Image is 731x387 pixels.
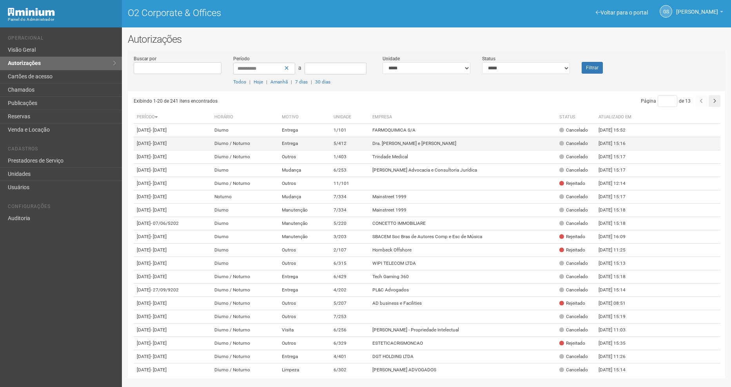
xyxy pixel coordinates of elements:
[596,9,648,16] a: Voltar para o portal
[151,314,167,319] span: - [DATE]
[559,367,588,373] div: Cancelado
[151,141,167,146] span: - [DATE]
[641,98,691,104] span: Página de 13
[279,150,330,164] td: Outros
[279,137,330,150] td: Entrega
[369,111,556,124] th: Empresa
[559,180,585,187] div: Rejeitado
[595,164,638,177] td: [DATE] 15:17
[369,363,556,377] td: [PERSON_NAME] ADVOGADOS
[270,79,288,85] a: Amanhã
[151,260,167,266] span: - [DATE]
[211,230,279,244] td: Diurno
[128,8,421,18] h1: O2 Corporate & Offices
[211,137,279,150] td: Diurno / Noturno
[151,327,167,333] span: - [DATE]
[369,217,556,230] td: CONCETTO IMMOBILIARE
[134,164,211,177] td: [DATE]
[211,190,279,204] td: Noturno
[559,207,588,213] div: Cancelado
[151,367,167,373] span: - [DATE]
[134,124,211,137] td: [DATE]
[369,204,556,217] td: Mainstreet 1999
[279,111,330,124] th: Motivo
[595,244,638,257] td: [DATE] 11:25
[315,79,330,85] a: 30 dias
[279,177,330,190] td: Outros
[330,190,369,204] td: 7/334
[233,79,246,85] a: Todos
[369,324,556,337] td: [PERSON_NAME] - Propriedade Intelectual
[369,150,556,164] td: Trindade Medical
[330,324,369,337] td: 6/256
[151,181,167,186] span: - [DATE]
[595,337,638,350] td: [DATE] 15:35
[211,150,279,164] td: Diurno / Noturno
[151,247,167,253] span: - [DATE]
[211,363,279,377] td: Diurno / Noturno
[559,220,588,227] div: Cancelado
[134,55,156,62] label: Buscar por
[595,137,638,150] td: [DATE] 15:16
[134,177,211,190] td: [DATE]
[151,340,167,346] span: - [DATE]
[279,350,330,363] td: Entrega
[211,310,279,324] td: Diurno / Noturno
[279,217,330,230] td: Manutenção
[330,284,369,297] td: 4/202
[595,190,638,204] td: [DATE] 15:17
[8,204,116,212] li: Configurações
[559,167,588,174] div: Cancelado
[279,204,330,217] td: Manutenção
[330,310,369,324] td: 7/253
[134,310,211,324] td: [DATE]
[151,354,167,359] span: - [DATE]
[330,244,369,257] td: 2/107
[134,230,211,244] td: [DATE]
[134,284,211,297] td: [DATE]
[134,204,211,217] td: [DATE]
[249,79,250,85] span: |
[369,137,556,150] td: Dra. [PERSON_NAME] e [PERSON_NAME]
[330,257,369,270] td: 6/315
[559,340,585,347] div: Rejeitado
[559,154,588,160] div: Cancelado
[595,297,638,310] td: [DATE] 08:51
[369,297,556,310] td: AD business e Facilities
[279,244,330,257] td: Outros
[8,146,116,154] li: Cadastros
[330,297,369,310] td: 5/207
[279,124,330,137] td: Entrega
[279,270,330,284] td: Entrega
[369,337,556,350] td: ESTETICACRISMONCAO
[211,124,279,137] td: Diurno
[134,270,211,284] td: [DATE]
[8,35,116,43] li: Operacional
[211,337,279,350] td: Diurno / Noturno
[595,270,638,284] td: [DATE] 15:18
[330,217,369,230] td: 5/220
[211,257,279,270] td: Diurno
[595,257,638,270] td: [DATE] 15:13
[559,313,588,320] div: Cancelado
[279,257,330,270] td: Outros
[330,363,369,377] td: 6/302
[211,111,279,124] th: Horário
[595,324,638,337] td: [DATE] 11:03
[559,247,585,253] div: Rejeitado
[151,234,167,239] span: - [DATE]
[559,233,585,240] div: Rejeitado
[595,150,638,164] td: [DATE] 15:17
[211,244,279,257] td: Diurno
[151,287,179,293] span: - 27/09/9202
[595,310,638,324] td: [DATE] 15:19
[134,363,211,377] td: [DATE]
[369,350,556,363] td: DGT HOLDING LTDA
[330,204,369,217] td: 7/334
[134,190,211,204] td: [DATE]
[266,79,267,85] span: |
[330,164,369,177] td: 6/253
[595,177,638,190] td: [DATE] 12:14
[8,16,116,23] div: Painel do Administrador
[211,217,279,230] td: Diurno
